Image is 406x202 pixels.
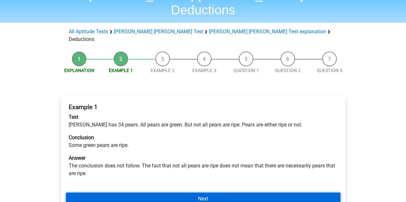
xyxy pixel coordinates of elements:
div: Deductions [66,28,340,43]
a: Example 1 [109,68,133,73]
a: Example 3 [192,68,216,73]
a: Explanation [64,68,94,73]
p: [PERSON_NAME] has 34 pears. All pears are green. But not all pears are ripe. Pears are either rip... [69,113,338,129]
a: [PERSON_NAME] [PERSON_NAME] Test explanation [209,28,326,35]
b: Text [69,114,78,120]
a: [PERSON_NAME] [PERSON_NAME] Test [114,28,203,35]
a: Question 2 [275,68,301,73]
b: Example 1 [69,103,98,111]
b: Answer [69,155,85,161]
p: The conclusion does not follow. The fact that not all pears are ripe does not mean that there are... [69,154,338,177]
b: Conclusion [69,134,94,141]
a: Question 3 [317,68,342,73]
a: All Aptitude Tests [69,28,108,35]
p: Some green pears are ripe. [69,134,338,149]
a: Question 1 [233,68,259,73]
a: Example 2 [151,68,175,73]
